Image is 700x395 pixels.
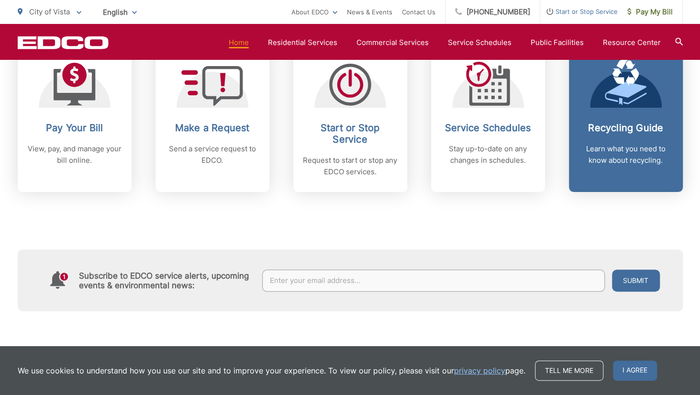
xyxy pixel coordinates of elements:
p: Learn what you need to know about recycling. [578,143,673,166]
a: Make a Request Send a service request to EDCO. [156,45,269,192]
a: Resource Center [603,37,661,48]
h2: Start or Stop Service [303,122,398,145]
p: We use cookies to understand how you use our site and to improve your experience. To view our pol... [18,365,525,376]
h2: Make a Request [165,122,260,134]
a: Pay Your Bill View, pay, and manage your bill online. [18,45,132,192]
a: Contact Us [402,6,435,18]
a: About EDCO [291,6,337,18]
a: Home [229,37,249,48]
a: privacy policy [454,365,505,376]
a: Commercial Services [356,37,429,48]
span: City of Vista [29,7,70,16]
a: Public Facilities [531,37,584,48]
button: Submit [612,270,660,292]
h2: Recycling Guide [578,122,673,134]
h2: Pay Your Bill [27,122,122,134]
span: I agree [613,361,657,381]
span: Pay My Bill [627,6,673,18]
a: Recycling Guide Learn what you need to know about recycling. [569,45,683,192]
input: Enter your email address... [262,270,605,292]
a: News & Events [347,6,392,18]
p: View, pay, and manage your bill online. [27,143,122,166]
a: Service Schedules [448,37,511,48]
a: Residential Services [268,37,337,48]
span: English [96,4,144,21]
a: EDCD logo. Return to the homepage. [18,36,109,49]
a: Tell me more [535,361,603,381]
h4: Subscribe to EDCO service alerts, upcoming events & environmental news: [79,271,253,290]
p: Stay up-to-date on any changes in schedules. [441,143,535,166]
h2: Service Schedules [441,122,535,134]
p: Request to start or stop any EDCO services. [303,155,398,178]
p: Send a service request to EDCO. [165,143,260,166]
a: Service Schedules Stay up-to-date on any changes in schedules. [431,45,545,192]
